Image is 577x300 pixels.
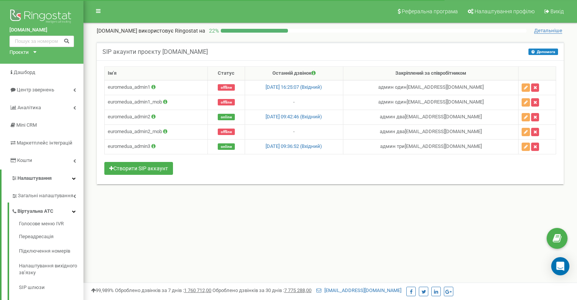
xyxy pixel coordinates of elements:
[343,67,519,80] th: Закріплений за співробітником
[475,8,535,14] span: Налаштування профілю
[102,49,208,55] h5: SIP акаунти проєкту [DOMAIN_NAME]
[245,95,343,110] td: -
[9,49,29,56] div: Проєкти
[19,280,83,295] a: SIP шлюзи
[105,80,208,95] td: euromedua_admin1
[245,124,343,139] td: -
[266,143,322,149] a: [DATE] 09:36:52 (Вхідний)
[218,129,235,135] span: offline
[17,208,53,215] span: Віртуальна АТС
[9,8,74,27] img: Ringostat logo
[17,140,72,146] span: Маркетплейс інтеграцій
[105,110,208,124] td: euromedua_admin2
[316,287,401,293] a: [EMAIL_ADDRESS][DOMAIN_NAME]
[184,287,211,293] u: 1 760 712,00
[218,84,235,91] span: offline
[528,49,558,55] button: Допомога
[14,69,35,75] span: Дашборд
[17,105,41,110] span: Аналiтика
[9,36,74,47] input: Пошук за номером
[212,287,311,293] span: Оброблено дзвінків за 30 днів :
[97,27,205,35] p: [DOMAIN_NAME]
[343,95,519,110] td: админ один [EMAIL_ADDRESS][DOMAIN_NAME]
[18,192,73,199] span: Загальні налаштування
[402,8,458,14] span: Реферальна програма
[343,110,519,124] td: админ два [EMAIL_ADDRESS][DOMAIN_NAME]
[205,27,221,35] p: 22 %
[91,287,114,293] span: 99,989%
[115,287,211,293] span: Оброблено дзвінків за 7 днів :
[245,67,343,80] th: Останній дзвінок
[266,114,322,119] a: [DATE] 09:42:46 (Вхідний)
[534,28,562,34] span: Детальніше
[17,175,52,181] span: Налаштування
[17,87,54,93] span: Центр звернень
[19,244,83,259] a: Підключення номерів
[343,139,519,154] td: админ три [EMAIL_ADDRESS][DOMAIN_NAME]
[218,143,235,150] span: online
[11,203,83,218] a: Віртуальна АТС
[104,162,173,175] button: Створити SIP аккаунт
[11,187,83,203] a: Загальні налаштування
[9,27,74,34] a: [DOMAIN_NAME]
[208,67,245,80] th: Статус
[19,229,83,244] a: Переадресація
[343,80,519,95] td: админ один [EMAIL_ADDRESS][DOMAIN_NAME]
[551,257,569,275] div: Open Intercom Messenger
[105,139,208,154] td: euromedua_admin3
[105,67,208,80] th: Ім'я
[550,8,564,14] span: Вихід
[16,122,37,128] span: Mini CRM
[284,287,311,293] u: 7 775 288,00
[218,99,235,105] span: offline
[19,220,83,229] a: Голосове меню IVR
[266,84,322,90] a: [DATE] 16:25:07 (Вхідний)
[218,114,235,120] span: online
[343,124,519,139] td: админ два [EMAIL_ADDRESS][DOMAIN_NAME]
[2,170,83,187] a: Налаштування
[17,157,32,163] span: Кошти
[138,28,205,34] span: використовує Ringostat на
[19,259,83,280] a: Налаштування вихідного зв’язку
[105,95,208,110] td: euromedua_admin1_mob
[105,124,208,139] td: euromedua_admin2_mob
